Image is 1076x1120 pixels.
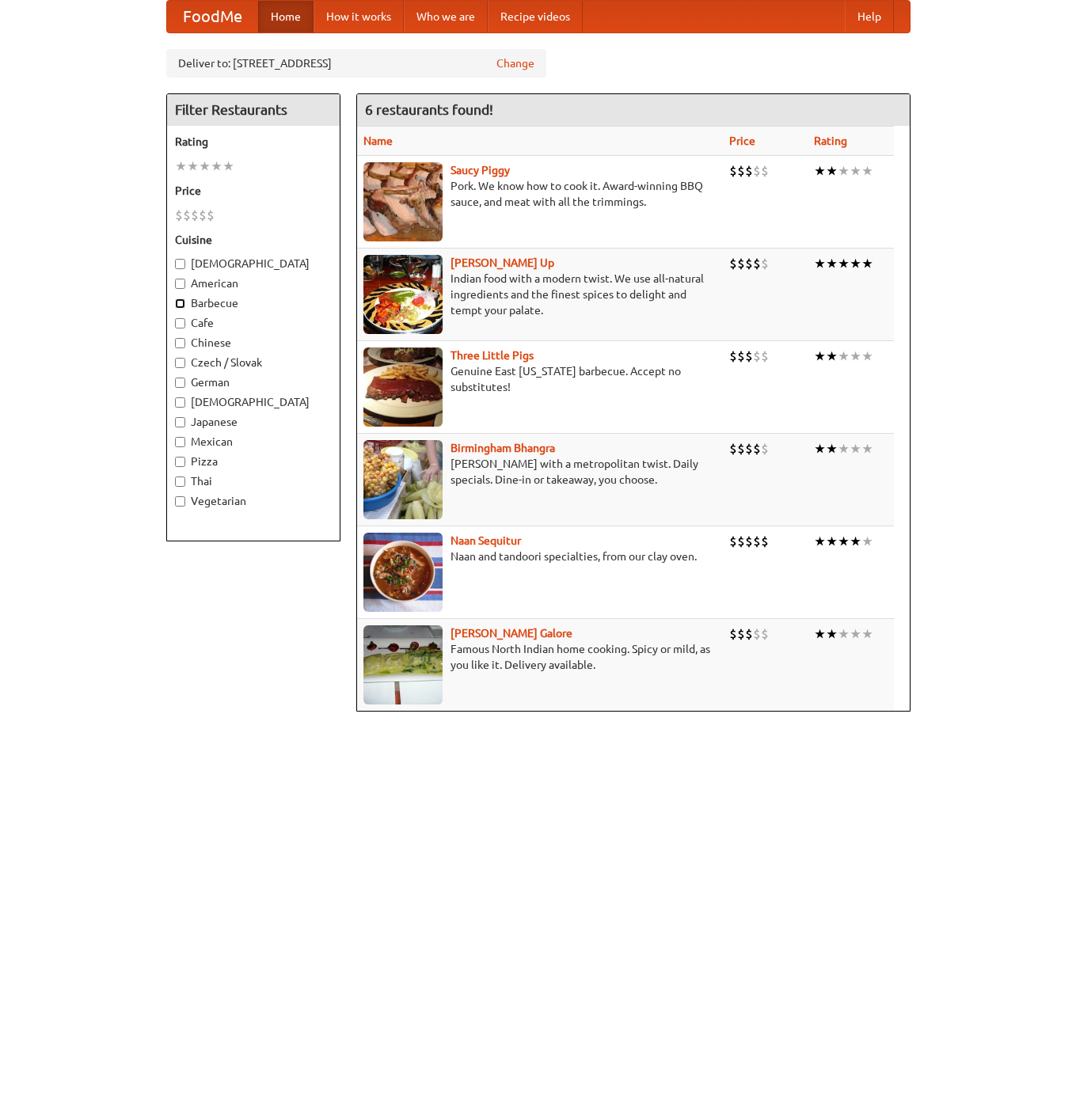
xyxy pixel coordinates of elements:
input: [DEMOGRAPHIC_DATA] [175,259,185,269]
li: $ [729,440,737,457]
li: ★ [838,625,850,643]
h5: Cuisine [175,232,332,248]
li: $ [761,255,769,272]
img: curryup.jpg [363,255,443,334]
p: Famous North Indian home cooking. Spicy or mild, as you like it. Delivery available. [363,641,717,673]
li: $ [737,347,745,365]
label: Czech / Slovak [175,355,332,370]
a: Saucy Piggy [451,164,510,177]
li: $ [753,347,761,365]
p: [PERSON_NAME] with a metropolitan twist. Daily specials. Dine-in or takeaway, you choose. [363,456,717,488]
label: Cafe [175,315,332,331]
label: Barbecue [175,295,332,311]
li: $ [737,440,745,457]
li: $ [761,533,769,550]
li: $ [753,533,761,550]
a: Naan Sequitur [451,534,521,547]
li: ★ [861,255,873,272]
input: Thai [175,476,185,487]
img: littlepigs.jpg [363,347,443,427]
li: ★ [175,158,187,175]
li: $ [745,533,753,550]
a: Name [363,135,393,147]
p: Indian food with a modern twist. We use all-natural ingredients and the finest spices to delight ... [363,271,717,318]
li: ★ [222,158,234,175]
a: FoodMe [167,1,258,32]
li: ★ [850,625,861,643]
li: $ [729,533,737,550]
li: ★ [838,347,850,365]
li: ★ [850,162,861,180]
input: Czech / Slovak [175,358,185,368]
li: ★ [826,255,838,272]
ng-pluralize: 6 restaurants found! [365,102,493,117]
a: Price [729,135,755,147]
li: $ [191,207,199,224]
li: $ [729,347,737,365]
label: Vegetarian [175,493,332,509]
input: Pizza [175,457,185,467]
a: Rating [814,135,847,147]
a: Who we are [404,1,488,32]
a: [PERSON_NAME] Galore [451,627,572,640]
li: $ [207,207,215,224]
li: ★ [850,347,861,365]
li: $ [737,162,745,180]
li: $ [729,255,737,272]
input: Japanese [175,417,185,427]
input: Chinese [175,338,185,348]
li: $ [745,440,753,457]
input: American [175,279,185,289]
li: ★ [850,440,861,457]
a: Change [496,55,534,71]
img: currygalore.jpg [363,625,443,704]
a: Birmingham Bhangra [451,442,555,454]
label: Pizza [175,454,332,469]
label: [DEMOGRAPHIC_DATA] [175,256,332,271]
li: ★ [838,162,850,180]
img: bhangra.jpg [363,440,443,519]
label: Japanese [175,414,332,430]
li: ★ [814,625,826,643]
input: Cafe [175,318,185,328]
a: Three Little Pigs [451,349,534,362]
li: ★ [838,440,850,457]
li: ★ [838,533,850,550]
p: Pork. We know how to cook it. Award-winning BBQ sauce, and meat with all the trimmings. [363,178,717,210]
li: $ [753,625,761,643]
li: ★ [826,625,838,643]
li: ★ [850,255,861,272]
li: ★ [814,440,826,457]
p: Genuine East [US_STATE] barbecue. Accept no substitutes! [363,363,717,395]
div: Deliver to: [STREET_ADDRESS] [166,49,546,78]
li: ★ [826,162,838,180]
li: $ [175,207,183,224]
h5: Rating [175,134,332,150]
li: $ [183,207,191,224]
a: Home [258,1,314,32]
li: ★ [861,533,873,550]
li: $ [199,207,207,224]
input: Vegetarian [175,496,185,507]
label: German [175,374,332,390]
input: [DEMOGRAPHIC_DATA] [175,397,185,408]
li: $ [761,347,769,365]
li: ★ [814,533,826,550]
li: $ [761,162,769,180]
li: $ [753,440,761,457]
li: ★ [861,162,873,180]
h4: Filter Restaurants [167,94,340,126]
a: Help [845,1,894,32]
label: Mexican [175,434,332,450]
a: How it works [314,1,404,32]
li: $ [745,255,753,272]
img: naansequitur.jpg [363,533,443,612]
a: [PERSON_NAME] Up [451,256,554,269]
h5: Price [175,183,332,199]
